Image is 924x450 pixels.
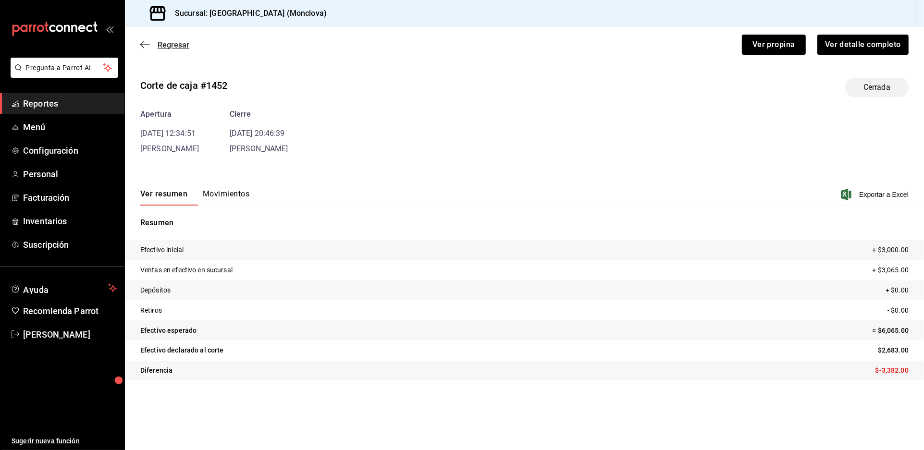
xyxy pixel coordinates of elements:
[26,63,103,73] span: Pregunta a Parrot AI
[11,58,118,78] button: Pregunta a Parrot AI
[23,191,117,204] span: Facturación
[23,238,117,251] span: Suscripción
[742,35,806,55] button: Ver propina
[167,8,327,19] h3: Sucursal: [GEOGRAPHIC_DATA] (Monclova)
[140,189,187,206] button: Ver resumen
[873,326,909,336] p: = $6,065.00
[12,436,117,446] span: Sugerir nueva función
[878,345,909,355] p: $2,683.00
[23,304,117,317] span: Recomienda Parrot
[858,82,896,93] span: Cerrada
[140,265,233,275] p: Ventas en efectivo en sucursal
[230,129,285,138] time: [DATE] 20:46:39
[875,365,909,376] p: $-3,382.00
[106,25,113,33] button: open_drawer_menu
[23,144,117,157] span: Configuración
[203,189,249,206] button: Movimientos
[140,144,199,153] span: [PERSON_NAME]
[23,328,117,341] span: [PERSON_NAME]
[23,282,104,294] span: Ayuda
[23,97,117,110] span: Reportes
[140,365,172,376] p: Diferencia
[886,285,909,295] p: + $0.00
[873,245,909,255] p: + $3,000.00
[140,245,184,255] p: Efectivo inicial
[140,285,171,295] p: Depósitos
[230,144,288,153] span: [PERSON_NAME]
[843,189,909,200] button: Exportar a Excel
[140,345,224,355] p: Efectivo declarado al corte
[140,78,228,93] div: Corte de caja #1452
[887,305,909,316] p: - $0.00
[140,326,197,336] p: Efectivo esperado
[140,305,162,316] p: Retiros
[158,40,189,49] span: Regresar
[23,121,117,134] span: Menú
[817,35,909,55] button: Ver detalle completo
[23,215,117,228] span: Inventarios
[23,168,117,181] span: Personal
[140,217,909,229] p: Resumen
[7,70,118,80] a: Pregunta a Parrot AI
[873,265,909,275] p: + $3,065.00
[140,109,199,120] div: Apertura
[140,189,249,206] div: navigation tabs
[140,129,196,138] time: [DATE] 12:34:51
[230,109,288,120] div: Cierre
[140,40,189,49] button: Regresar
